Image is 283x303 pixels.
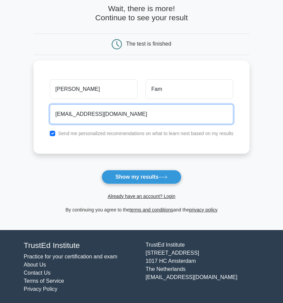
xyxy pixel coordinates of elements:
div: TrustEd Institute [STREET_ADDRESS] 1017 HC Amsterdam The Netherlands [EMAIL_ADDRESS][DOMAIN_NAME] [141,241,263,293]
a: About Us [24,262,46,268]
a: Contact Us [24,270,50,276]
button: Show my results [102,170,181,184]
a: Already have an account? Login [108,194,175,199]
a: Terms of Service [24,278,64,284]
div: The test is finished [126,41,171,47]
a: terms and conditions [130,207,173,212]
label: Send me personalized recommendations on what to learn next based on my results [58,131,234,136]
h4: TrustEd Institute [24,241,137,250]
div: By continuing you agree to the and the [29,206,254,214]
a: privacy policy [189,207,218,212]
h4: Wait, there is more! Continue to see your result [34,4,250,23]
input: Email [50,104,234,124]
a: Privacy Policy [24,286,58,292]
input: Last name [146,79,233,99]
input: First name [50,79,137,99]
a: Practice for your certification and exam [24,254,117,259]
